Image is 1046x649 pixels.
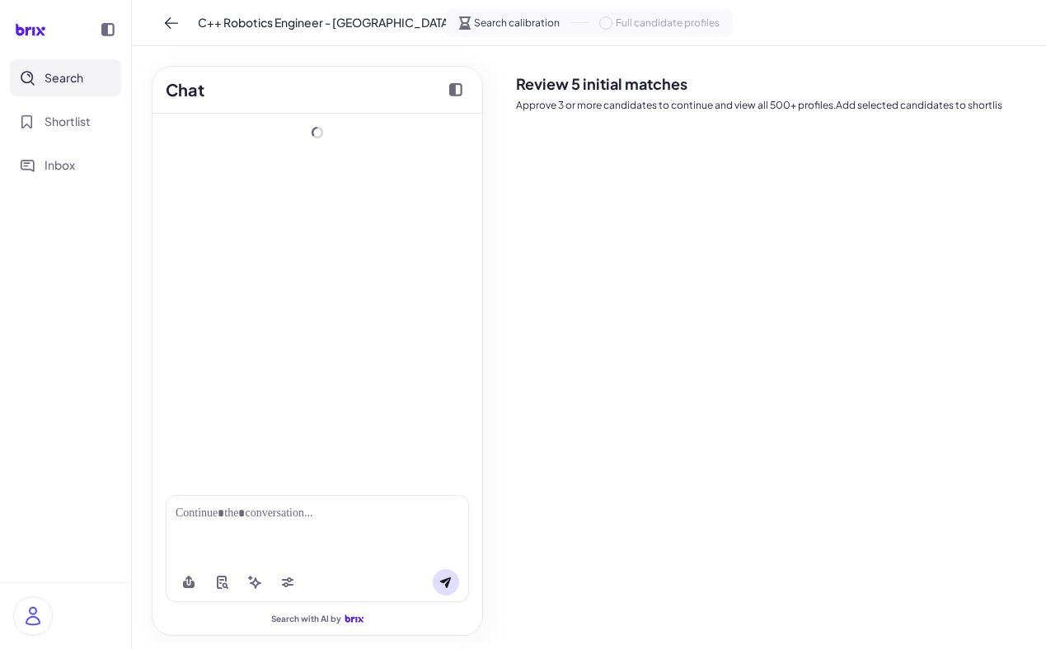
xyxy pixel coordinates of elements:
h2: Chat [166,77,204,102]
p: Approve 3 or more candidates to continue and view all 500+ profiles.Add selected candidates to sh... [516,98,1033,113]
span: Shortlist [45,113,91,130]
button: Search [10,59,121,96]
button: Shortlist [10,103,121,140]
span: Search with AI by [271,614,341,624]
span: C++ Robotics Engineer - [GEOGRAPHIC_DATA], 3+ Years Experience [198,14,568,31]
span: Inbox [45,156,75,174]
span: Search [45,69,83,86]
img: user_logo.png [14,597,52,635]
h2: Review 5 initial matches [516,72,1033,95]
span: Full candidate profiles [616,16,720,30]
span: Search calibration [474,16,560,30]
button: Collapse chat [443,77,469,103]
button: Inbox [10,147,121,184]
button: Send message [433,569,459,595]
